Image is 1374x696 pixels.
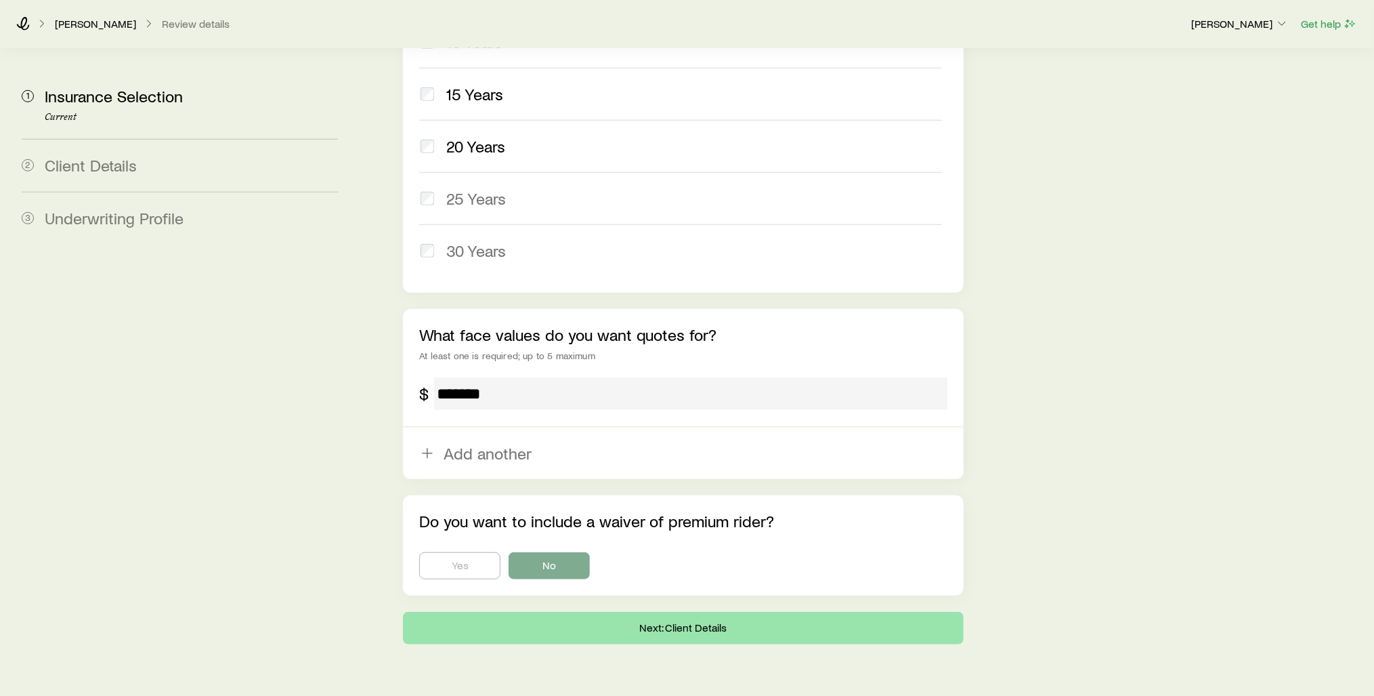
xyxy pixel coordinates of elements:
[421,140,434,153] input: 20 Years
[421,87,434,101] input: 15 Years
[45,155,137,175] span: Client Details
[446,189,506,208] span: 25 Years
[419,512,947,531] p: Do you want to include a waiver of premium rider?
[421,192,434,205] input: 25 Years
[22,159,34,171] span: 2
[403,612,964,644] button: Next: Client Details
[446,85,503,104] span: 15 Years
[419,325,716,344] label: What face values do you want quotes for?
[22,90,34,102] span: 1
[509,552,590,579] button: No
[1190,16,1289,33] button: [PERSON_NAME]
[161,18,230,30] button: Review details
[45,208,184,228] span: Underwriting Profile
[22,212,34,224] span: 3
[446,241,506,260] span: 30 Years
[419,350,947,361] div: At least one is required; up to 5 maximum
[403,428,964,479] button: Add another
[45,86,183,106] span: Insurance Selection
[1191,17,1289,30] p: [PERSON_NAME]
[446,137,505,156] span: 20 Years
[419,384,429,403] div: $
[419,552,500,579] button: Yes
[54,18,137,30] a: [PERSON_NAME]
[1300,16,1358,32] button: Get help
[45,112,338,123] p: Current
[421,244,434,258] input: 30 Years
